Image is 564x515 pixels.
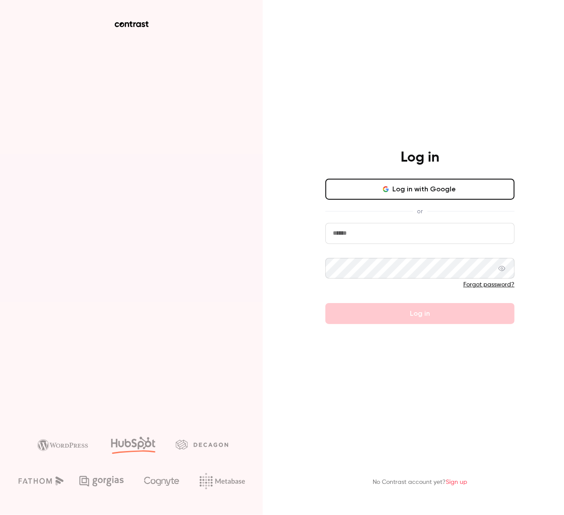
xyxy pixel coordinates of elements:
button: Log in with Google [325,179,515,200]
img: decagon [176,440,228,449]
p: No Contrast account yet? [373,478,467,487]
h4: Log in [401,149,439,166]
span: or [413,207,427,216]
a: Forgot password? [463,282,515,288]
a: Sign up [446,479,467,485]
